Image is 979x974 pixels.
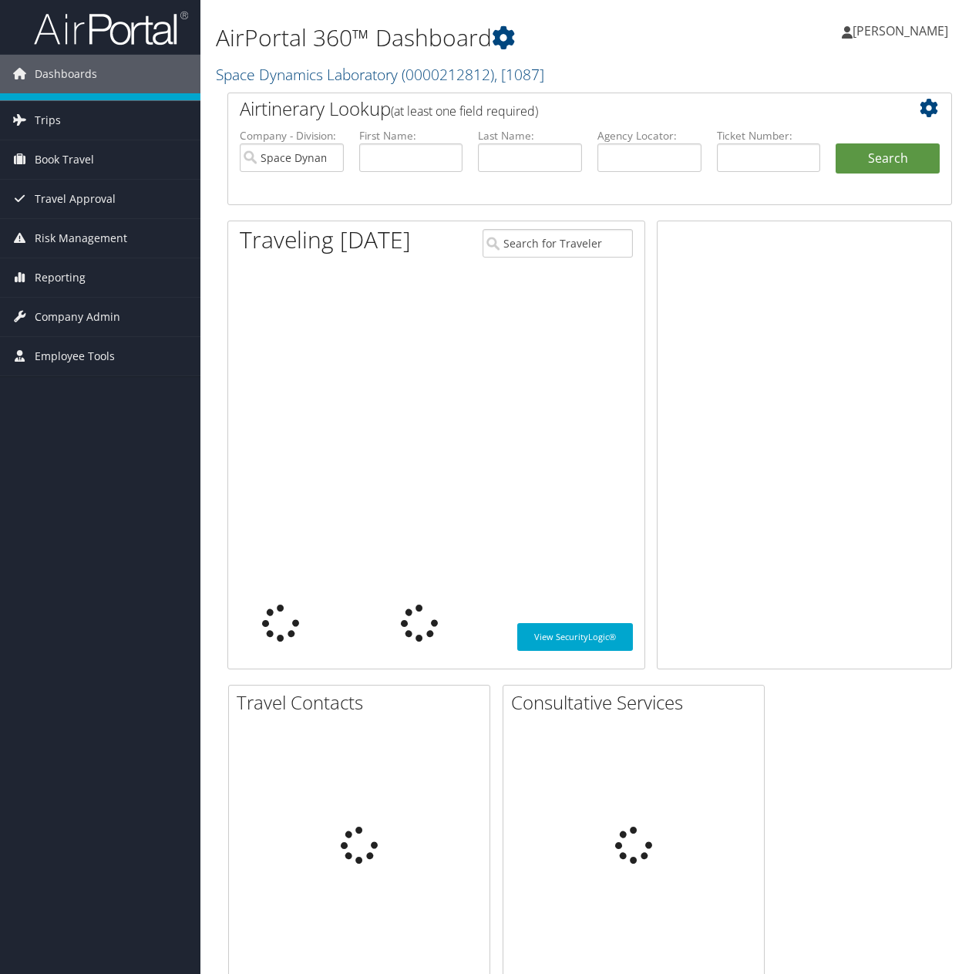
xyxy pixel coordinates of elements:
span: Trips [35,101,61,140]
a: View SecurityLogic® [517,623,633,651]
a: [PERSON_NAME] [842,8,964,54]
a: Space Dynamics Laboratory [216,64,544,85]
span: (at least one field required) [391,103,538,120]
span: ( 0000212812 ) [402,64,494,85]
h2: Consultative Services [511,689,764,716]
label: Ticket Number: [717,128,821,143]
input: Search for Traveler [483,229,633,258]
span: Reporting [35,258,86,297]
label: Agency Locator: [597,128,701,143]
label: First Name: [359,128,463,143]
label: Company - Division: [240,128,344,143]
img: airportal-logo.png [34,10,188,46]
h1: Traveling [DATE] [240,224,411,256]
button: Search [836,143,940,174]
span: Risk Management [35,219,127,258]
span: , [ 1087 ] [494,64,544,85]
span: Dashboards [35,55,97,93]
h1: AirPortal 360™ Dashboard [216,22,715,54]
span: Travel Approval [35,180,116,218]
span: Employee Tools [35,337,115,376]
span: [PERSON_NAME] [853,22,948,39]
span: Company Admin [35,298,120,336]
h2: Travel Contacts [237,689,490,716]
span: Book Travel [35,140,94,179]
label: Last Name: [478,128,582,143]
h2: Airtinerary Lookup [240,96,880,122]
